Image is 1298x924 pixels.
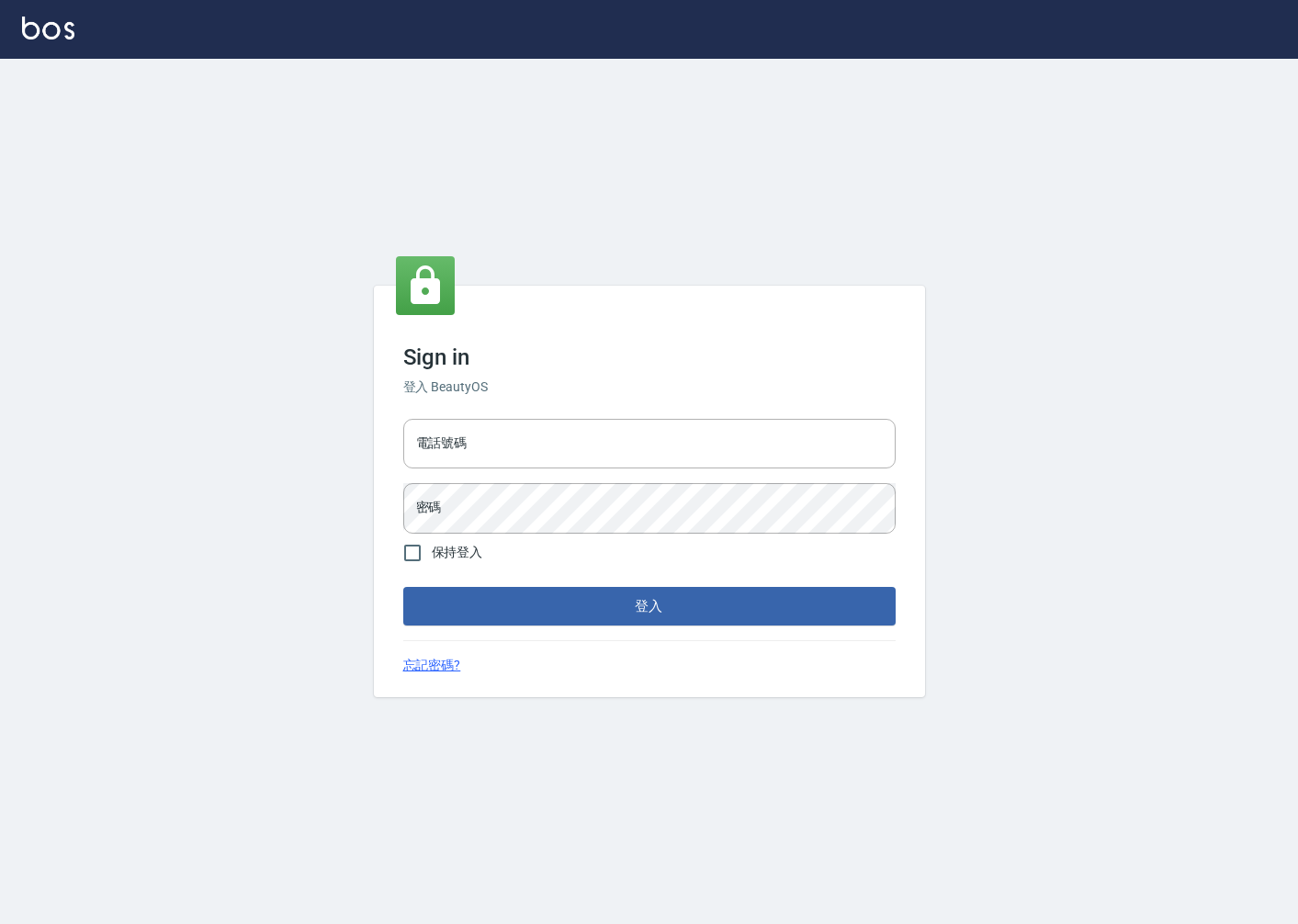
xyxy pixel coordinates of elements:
img: Logo [22,17,74,39]
span: 保持登入 [432,543,483,562]
h3: Sign in [403,344,896,370]
button: 登入 [403,587,896,625]
a: 忘記密碼? [403,656,461,675]
h6: 登入 BeautyOS [403,377,896,397]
